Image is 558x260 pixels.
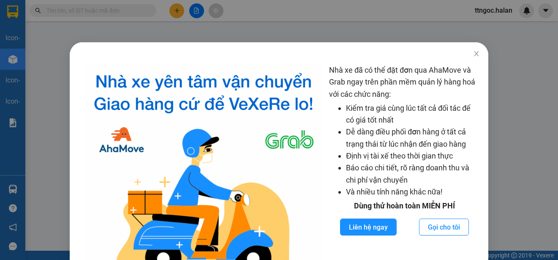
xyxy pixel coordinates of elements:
span: Liên hệ ngay [349,222,388,233]
li: Báo cáo chi tiết, rõ ràng doanh thu và chi phí vận chuyển [346,162,480,186]
li: Dễ dàng điều phối đơn hàng ở tất cả trạng thái từ lúc nhận đến giao hàng [346,126,480,150]
span: Gọi cho tôi [428,222,460,233]
div: Dùng thử hoàn toàn MIỄN PHÍ [329,200,480,212]
li: Và nhiều tính năng khác nữa! [346,186,480,198]
span: close [473,50,480,57]
li: Kiểm tra giá cùng lúc tất cả đối tác để có giá tốt nhất [346,102,480,126]
button: Gọi cho tôi [419,219,469,235]
button: Close [465,42,488,66]
li: Định vị tài xế theo thời gian thực [346,150,480,162]
button: Liên hệ ngay [340,219,397,235]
